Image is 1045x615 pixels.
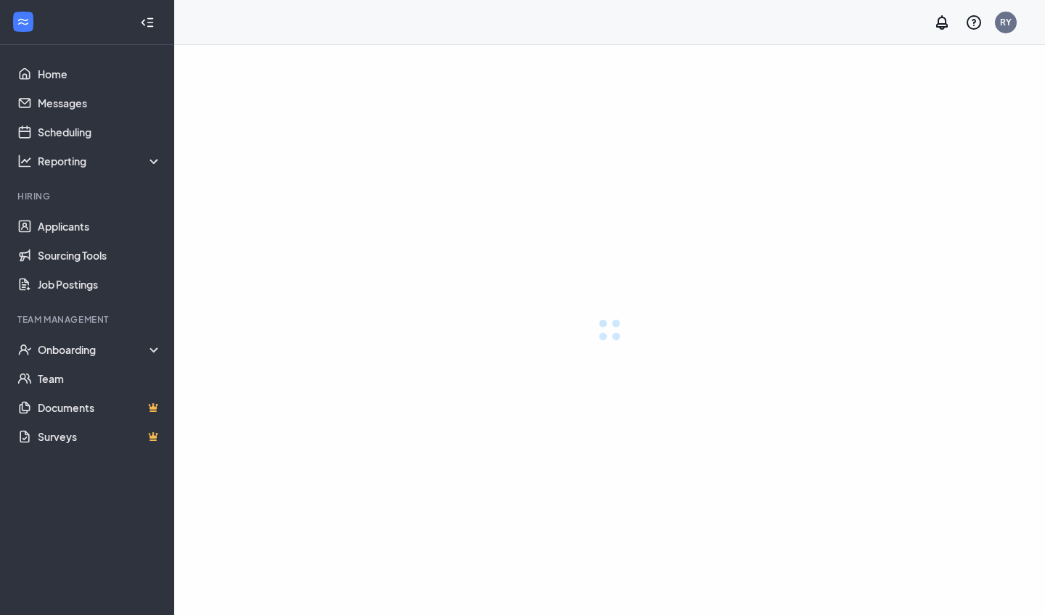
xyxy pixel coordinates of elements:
[38,212,162,241] a: Applicants
[965,14,983,31] svg: QuestionInfo
[38,270,162,299] a: Job Postings
[17,313,159,326] div: Team Management
[38,342,163,357] div: Onboarding
[38,422,162,451] a: SurveysCrown
[38,154,163,168] div: Reporting
[38,88,162,117] a: Messages
[38,117,162,146] a: Scheduling
[38,59,162,88] a: Home
[16,15,30,29] svg: WorkstreamLogo
[38,393,162,422] a: DocumentsCrown
[17,154,32,168] svg: Analysis
[17,190,159,202] div: Hiring
[17,342,32,357] svg: UserCheck
[933,14,951,31] svg: Notifications
[38,241,162,270] a: Sourcing Tools
[38,364,162,393] a: Team
[1000,16,1012,28] div: RY
[140,15,155,30] svg: Collapse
